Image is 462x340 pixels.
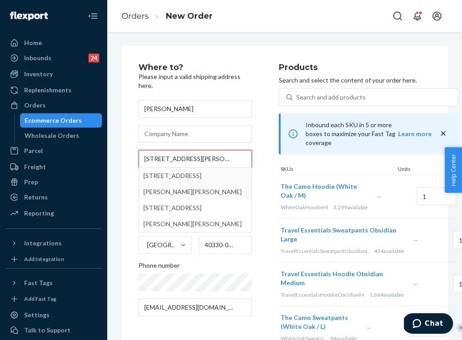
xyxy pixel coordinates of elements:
a: Prep [5,175,102,189]
div: Inventory [24,70,53,79]
div: Home [24,38,42,47]
button: Travel Essentials Hoodie Obsidian Medium [281,270,402,287]
div: Add Integration [24,255,64,263]
div: Inbound each SKU in 5 or more boxes to maximize your Fast Tag coverage [279,113,458,154]
button: Close Navigation [84,7,102,25]
input: ZIP Code [199,236,252,254]
a: Settings [5,308,102,322]
div: Search and add products [296,93,365,102]
div: Talk to Support [24,326,71,335]
p: Search and select the content of your order here. [279,76,458,85]
div: Units [396,165,436,174]
h2: Where to? [139,63,252,72]
span: Travel Essentials Sweatpants Obsidian Large [281,226,396,243]
a: Inventory [5,67,102,81]
h2: Products [279,63,458,72]
span: Travel Essentials Hoodie Obsidian Medium [281,270,383,286]
a: Returns [5,190,102,204]
input: [GEOGRAPHIC_DATA] [146,240,147,249]
div: [STREET_ADDRESS][PERSON_NAME][PERSON_NAME] [143,200,247,232]
div: Freight [24,162,46,171]
button: Travel Essentials Sweatpants Obsidian Large [281,226,402,244]
div: Wholesale Orders [25,131,79,140]
button: The Camo Sweatpants (White Oak / L) [281,313,356,331]
a: Add Fast Tag [5,294,102,304]
span: — [377,193,382,200]
span: — [413,280,418,288]
span: — [413,236,418,244]
img: Flexport logo [10,12,48,21]
div: SKUs [279,165,396,174]
button: The Camo Hoodie (White Oak / M) [281,182,366,200]
button: Open notifications [408,7,426,25]
a: Add Integration [5,254,102,265]
div: Ecommerce Orders [25,116,82,125]
input: Email (Only Required for International) [139,299,252,316]
div: 24 [88,54,99,62]
iframe: Opens a widget where you can chat to one of our agents [404,313,453,336]
div: Prep [24,178,38,187]
p: Please input a valid shipping address here. [139,72,252,90]
input: First & Last Name [139,100,252,118]
ol: breadcrumbs [114,3,220,29]
button: Open Search Box [389,7,407,25]
span: TravelEssentialsSweatpantObsidianL [281,248,369,254]
a: Inbounds24 [5,51,102,65]
button: Fast Tags [5,276,102,290]
div: Returns [24,193,48,202]
a: Reporting [5,206,102,220]
span: The Camo Sweatpants (White Oak / L) [281,314,348,330]
a: Ecommerce Orders [20,113,102,128]
button: Help Center [445,147,462,193]
div: Settings [24,311,50,319]
div: Fast Tags [24,278,53,287]
span: 434 available [374,248,404,254]
input: [STREET_ADDRESS][PERSON_NAME][PERSON_NAME][STREET_ADDRESS][PERSON_NAME][PERSON_NAME] Street1 cann... [139,150,252,168]
span: — [366,324,372,332]
span: Phone number [139,261,180,274]
div: [GEOGRAPHIC_DATA] [147,240,180,249]
span: 1,664 available [370,291,404,298]
div: Reporting [24,209,54,218]
span: TravelEssentialsHoodieObsidianM [281,291,364,298]
span: The Camo Hoodie (White Oak / M) [281,182,357,199]
a: Orders [5,98,102,112]
a: Home [5,36,102,50]
a: New Order [166,11,213,21]
div: Add Fast Tag [24,295,56,303]
a: Orders [122,11,149,21]
input: Company Name [139,125,252,143]
span: 3,299 available [333,204,368,211]
div: Integrations [24,239,62,248]
span: WhiteOakHoodieM [281,204,328,211]
a: Replenishments [5,83,102,97]
a: Parcel [5,144,102,158]
div: [STREET_ADDRESS][PERSON_NAME][PERSON_NAME] [143,168,247,200]
button: Talk to Support [5,323,102,337]
div: Parcel [24,146,43,155]
div: Replenishments [24,86,71,95]
button: Learn more [398,129,432,138]
div: Orders [24,101,46,110]
button: close [439,129,448,138]
div: Inbounds [24,54,51,62]
a: Wholesale Orders [20,129,102,143]
button: Open account menu [428,7,446,25]
a: Freight [5,160,102,174]
input: Quantity [417,187,456,205]
button: Integrations [5,236,102,250]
